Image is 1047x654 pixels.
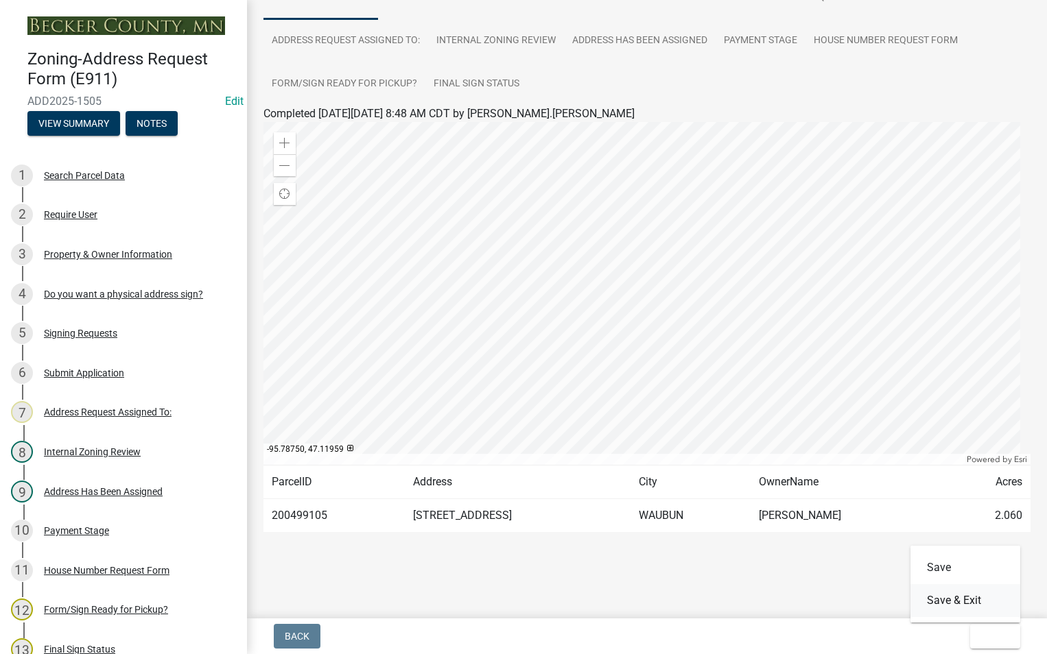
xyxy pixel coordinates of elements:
[44,368,124,378] div: Submit Application
[44,566,169,575] div: House Number Request Form
[263,19,428,63] a: Address Request Assigned To:
[11,283,33,305] div: 4
[11,598,33,620] div: 12
[11,441,33,463] div: 8
[564,19,716,63] a: Address Has Been Assigned
[274,154,296,176] div: Zoom out
[11,165,33,186] div: 1
[263,62,425,106] a: Form/Sign Ready for Pickup?
[910,584,1020,617] button: Save & Exit
[11,401,33,423] div: 7
[944,465,1031,499] td: Acres
[44,605,168,614] div: Form/Sign Ready for Pickup?
[27,16,225,35] img: Becker County, Minnesota
[631,499,751,533] td: WAUBUN
[981,631,1001,642] span: Exit
[963,454,1031,465] div: Powered by
[44,328,117,338] div: Signing Requests
[44,487,163,496] div: Address Has Been Assigned
[910,546,1020,622] div: Exit
[225,95,244,108] wm-modal-confirm: Edit Application Number
[263,465,405,499] td: ParcelID
[263,499,405,533] td: 200499105
[11,322,33,344] div: 5
[225,95,244,108] a: Edit
[944,499,1031,533] td: 2.060
[285,631,309,642] span: Back
[405,465,631,499] td: Address
[11,362,33,384] div: 6
[274,624,320,649] button: Back
[751,465,944,499] td: OwnerName
[126,111,178,136] button: Notes
[27,49,236,89] h4: Zoning-Address Request Form (E911)
[1014,455,1027,464] a: Esri
[44,407,172,417] div: Address Request Assigned To:
[44,526,109,535] div: Payment Stage
[44,210,97,219] div: Require User
[425,62,528,106] a: Final Sign Status
[274,183,296,205] div: Find my location
[910,551,1020,584] button: Save
[11,243,33,265] div: 3
[11,481,33,502] div: 9
[11,520,33,542] div: 10
[631,465,751,499] td: City
[751,499,944,533] td: [PERSON_NAME]
[44,447,141,457] div: Internal Zoning Review
[970,624,1020,649] button: Exit
[274,132,296,154] div: Zoom in
[11,204,33,226] div: 2
[716,19,805,63] a: Payment Stage
[263,107,635,120] span: Completed [DATE][DATE] 8:48 AM CDT by [PERSON_NAME].[PERSON_NAME]
[44,171,125,180] div: Search Parcel Data
[27,95,220,108] span: ADD2025-1505
[44,289,203,299] div: Do you want a physical address sign?
[11,559,33,581] div: 11
[805,19,966,63] a: House Number Request Form
[27,111,120,136] button: View Summary
[44,644,115,654] div: Final Sign Status
[428,19,564,63] a: Internal Zoning Review
[44,250,172,259] div: Property & Owner Information
[405,499,631,533] td: [STREET_ADDRESS]
[126,119,178,130] wm-modal-confirm: Notes
[27,119,120,130] wm-modal-confirm: Summary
